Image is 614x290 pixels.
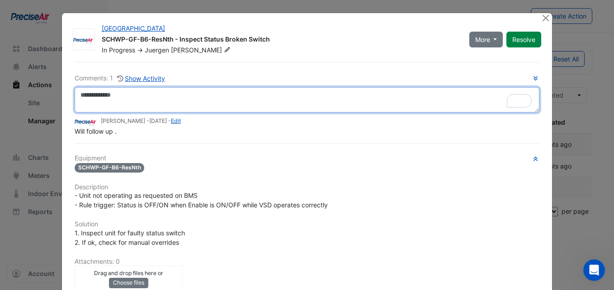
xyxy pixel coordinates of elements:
a: Edit [171,117,181,124]
h6: Equipment [75,154,539,162]
button: Choose files [109,278,148,288]
small: [PERSON_NAME] - - [101,117,181,125]
div: SCHWP-GF-B6-ResNth - Inspect Status Broken Switch [102,35,458,46]
span: - Unit not operating as requested on BMS - Rule trigger: Status is OFF/ON when Enable is ON/OFF w... [75,192,328,209]
textarea: To enrich screen reader interactions, please activate Accessibility in Grammarly extension settings [75,87,539,112]
span: In Progress [102,46,135,54]
h6: Attachments: 0 [75,258,539,266]
img: Precise Air [75,117,97,126]
span: 1. Inspect unit for faulty status switch 2. If ok, check for manual overrides [75,229,185,246]
img: Precise Air [73,35,94,44]
button: Resolve [506,32,541,47]
iframe: Intercom live chat [583,259,605,281]
button: More [469,32,503,47]
button: Show Activity [117,73,166,84]
span: SCHWP-GF-B6-ResNth [75,163,145,173]
small: Drag and drop files here or [94,270,163,276]
button: Close [541,13,550,23]
a: [GEOGRAPHIC_DATA] [102,24,165,32]
span: Juergen [145,46,169,54]
span: [PERSON_NAME] [171,46,232,55]
span: 2025-08-11 09:17:51 [149,117,167,124]
span: -> [137,46,143,54]
span: More [475,35,490,44]
div: Comments: 1 [75,73,166,84]
h6: Solution [75,220,539,228]
h6: Description [75,183,539,191]
span: Will follow up . [75,127,117,135]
